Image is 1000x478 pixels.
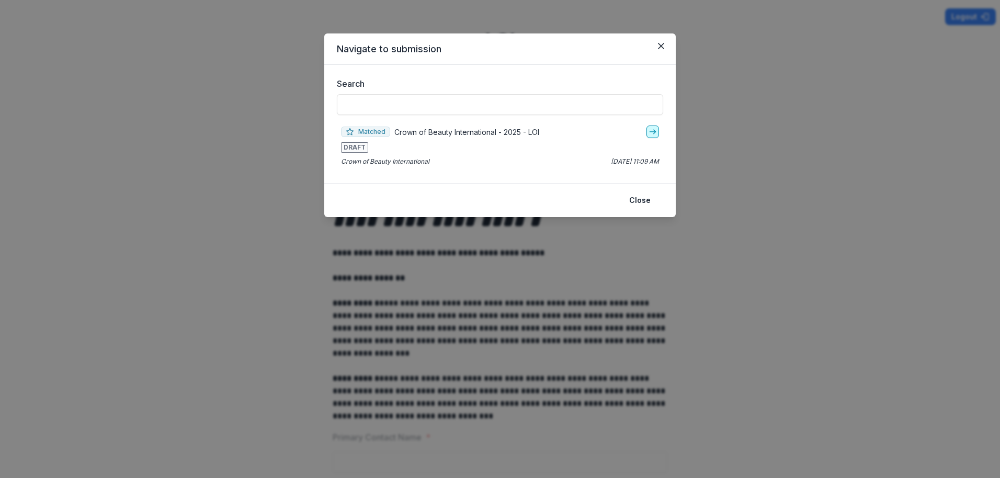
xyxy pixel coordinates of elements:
span: DRAFT [341,142,368,153]
a: go-to [646,126,659,138]
p: Crown of Beauty International [341,157,429,166]
p: Crown of Beauty International - 2025 - LOI [394,127,539,138]
button: Close [653,38,669,54]
label: Search [337,77,657,90]
p: [DATE] 11:09 AM [611,157,659,166]
span: Matched [341,127,390,137]
button: Close [623,192,657,209]
header: Navigate to submission [324,33,676,65]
